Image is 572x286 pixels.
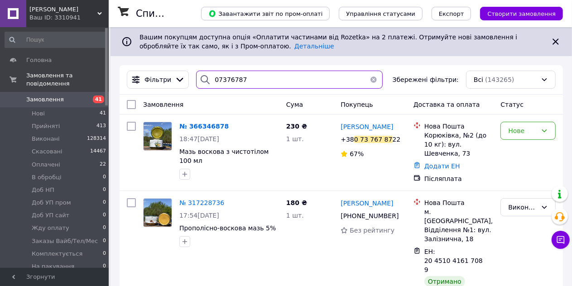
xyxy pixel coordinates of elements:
[26,56,52,64] span: Головна
[341,212,399,219] span: [PHONE_NUMBER]
[103,199,106,207] span: 0
[201,7,330,20] button: Завантажити звіт по пром-оплаті
[485,76,514,83] span: (143265)
[508,202,537,212] div: Виконано
[144,122,172,150] img: Фото товару
[32,161,60,169] span: Оплачені
[93,95,104,103] span: 41
[474,75,483,84] span: Всі
[32,237,98,245] span: Заказы Вайб/Тел/Мес
[29,5,97,14] span: Мед Поштою
[365,71,383,89] button: Очистить
[103,237,106,245] span: 0
[508,126,537,136] div: Нове
[179,135,219,143] span: 18:47[DATE]
[143,101,183,108] span: Замовлення
[32,211,69,219] span: Доб УП сайт
[32,199,71,207] span: Доб УП пром
[393,75,459,84] span: Збережені фільтри:
[103,262,106,271] span: 0
[32,250,82,258] span: Комплектується
[32,148,62,156] span: Скасовані
[286,123,307,130] span: 230 ₴
[32,173,62,181] span: В обробці
[339,7,423,20] button: Управління статусами
[208,10,322,18] span: Завантажити звіт по пром-оплаті
[350,227,394,234] span: Без рейтингу
[346,10,415,17] span: Управління статусами
[29,14,109,22] div: Ваш ID: 3310941
[103,186,106,194] span: 0
[139,33,517,50] span: Вашим покупцям доступна опція «Оплатити частинами від Rozetka» на 2 платежі. Отримуйте нові замов...
[341,199,393,208] a: [PERSON_NAME]
[432,7,471,20] button: Експорт
[32,135,60,143] span: Виконані
[32,262,74,271] span: На пакування
[103,211,106,219] span: 0
[144,75,171,84] span: Фільтри
[341,136,400,143] span: +380 73 767 8722
[480,7,563,20] button: Створити замовлення
[487,10,556,17] span: Створити замовлення
[424,162,460,170] a: Додати ЕН
[341,123,393,130] span: [PERSON_NAME]
[179,148,269,164] a: Мазь воскова з чистотілом 100 мл
[103,250,106,258] span: 0
[179,123,229,130] a: № 366346878
[26,71,109,88] span: Замовлення та повідомлення
[87,135,106,143] span: 128314
[143,122,172,151] a: Фото товару
[424,198,494,207] div: Нова Пошта
[5,32,107,48] input: Пошук
[100,110,106,118] span: 41
[103,173,106,181] span: 0
[424,174,494,183] div: Післяплата
[103,224,106,232] span: 0
[96,122,106,130] span: 413
[424,131,494,158] div: Корюківка, №2 (до 10 кг): вул. Шевченка, 73
[179,199,224,206] a: № 317228736
[144,199,172,227] img: Фото товару
[90,148,106,156] span: 14467
[286,101,303,108] span: Cума
[500,101,524,108] span: Статус
[341,200,393,207] span: [PERSON_NAME]
[552,231,570,249] button: Чат з покупцем
[32,122,60,130] span: Прийняті
[350,150,364,157] span: 67%
[424,207,494,243] div: м. [GEOGRAPHIC_DATA], Відділення №1: вул. Залізнична, 18
[424,248,483,273] span: ЕН: 20 4510 4161 7089
[179,212,219,219] span: 17:54[DATE]
[286,199,307,206] span: 180 ₴
[179,224,276,232] a: Прополісно-воскова мазь 5%
[143,198,172,227] a: Фото товару
[32,110,45,118] span: Нові
[471,10,563,17] a: Створити замовлення
[100,161,106,169] span: 22
[413,101,480,108] span: Доставка та оплата
[424,122,494,131] div: Нова Пошта
[341,122,393,131] a: [PERSON_NAME]
[32,224,69,232] span: Жду оплату
[286,212,304,219] span: 1 шт.
[294,43,334,50] a: Детальніше
[354,136,393,143] div: 0 73 767 87
[32,186,54,194] span: Доб НП
[341,101,373,108] span: Покупець
[26,95,64,104] span: Замовлення
[286,135,304,143] span: 1 шт.
[136,8,228,19] h1: Список замовлень
[196,71,383,89] input: Пошук за номером замовлення, ПІБ покупця, номером телефону, Email, номером накладної
[439,10,464,17] span: Експорт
